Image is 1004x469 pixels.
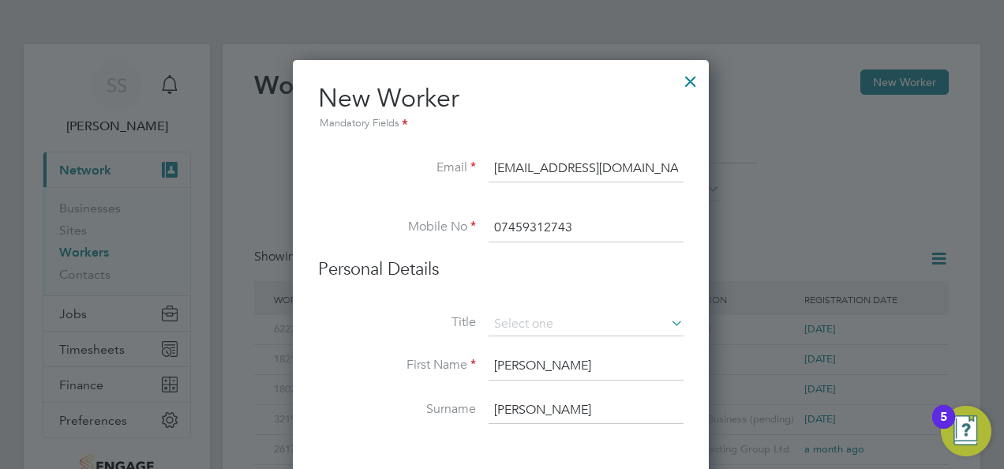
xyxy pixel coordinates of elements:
[489,313,684,336] input: Select one
[318,115,684,133] div: Mandatory Fields
[318,159,476,176] label: Email
[318,258,684,281] h3: Personal Details
[318,82,684,133] h2: New Worker
[318,357,476,373] label: First Name
[940,417,947,437] div: 5
[318,314,476,331] label: Title
[318,219,476,235] label: Mobile No
[941,406,991,456] button: Open Resource Center, 5 new notifications
[318,401,476,418] label: Surname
